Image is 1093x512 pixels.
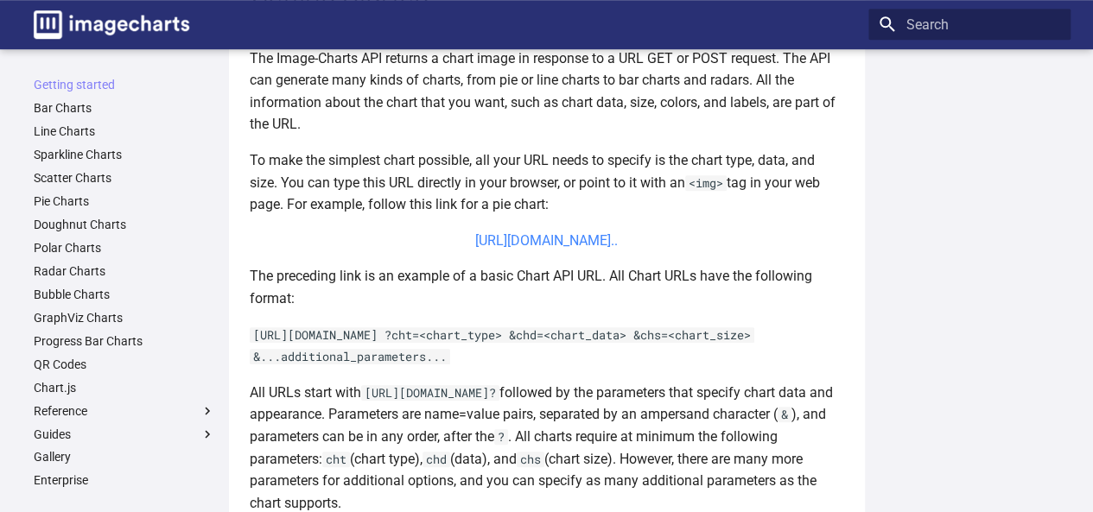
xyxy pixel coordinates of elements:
a: Progress Bar Charts [34,333,215,349]
code: <img> [685,175,727,191]
a: GraphViz Charts [34,310,215,326]
a: Enterprise [34,472,215,488]
input: Search [868,9,1071,40]
a: Polar Charts [34,240,215,256]
img: logo [34,10,189,39]
a: Radar Charts [34,263,215,279]
a: Bar Charts [34,100,215,116]
code: cht [322,452,350,467]
p: The Image-Charts API returns a chart image in response to a URL GET or POST request. The API can ... [250,47,844,136]
a: QR Codes [34,357,215,372]
a: Image-Charts documentation [27,3,196,46]
a: Doughnut Charts [34,217,215,232]
a: [URL][DOMAIN_NAME].. [475,232,618,249]
p: To make the simplest chart possible, all your URL needs to specify is the chart type, data, and s... [250,149,844,216]
label: Reference [34,403,215,419]
p: The preceding link is an example of a basic Chart API URL. All Chart URLs have the following format: [250,265,844,309]
code: ? [494,429,508,445]
code: chs [517,452,544,467]
code: & [778,407,791,422]
a: Bubble Charts [34,287,215,302]
a: Gallery [34,449,215,465]
a: Line Charts [34,123,215,139]
a: Pie Charts [34,193,215,209]
code: chd [423,452,450,467]
a: Getting started [34,77,215,92]
a: Chart.js [34,380,215,395]
code: [URL][DOMAIN_NAME] ?cht=<chart_type> &chd=<chart_data> &chs=<chart_size> &...additional_parameter... [250,327,754,365]
label: Guides [34,427,215,442]
a: Sparkline Charts [34,147,215,162]
a: Scatter Charts [34,170,215,186]
code: [URL][DOMAIN_NAME]? [361,385,499,401]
